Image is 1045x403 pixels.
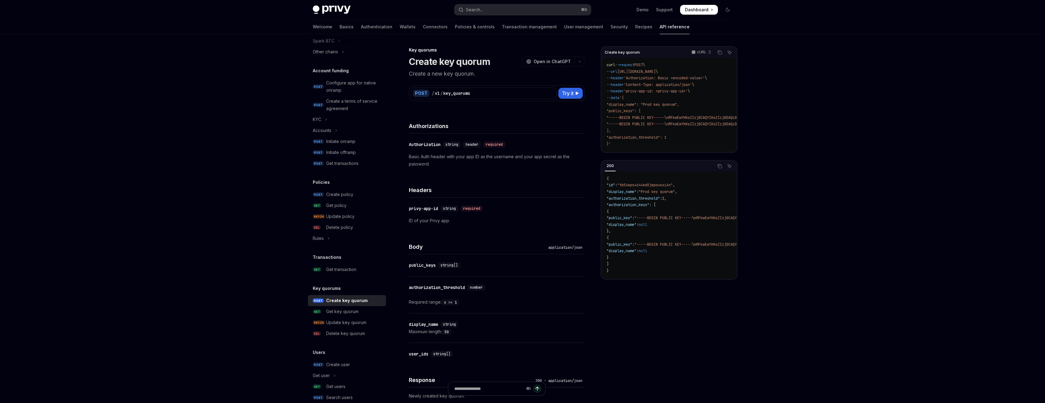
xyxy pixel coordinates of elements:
a: GETGet users [308,381,386,392]
h5: Key quorums [313,285,341,292]
div: Search... [466,6,483,13]
div: 200 [605,162,616,169]
div: Key quorums [409,47,585,53]
span: \n [692,242,696,247]
a: POSTCreate a terms of service agreement [308,96,386,114]
h4: Response [409,376,533,384]
input: Ask a question... [454,382,524,395]
span: 1 [662,196,664,201]
span: : [660,196,662,201]
a: GETGet transaction [308,264,386,275]
div: Update policy [326,213,355,220]
a: GETGet key quorum [308,306,386,317]
span: \ [688,89,690,94]
a: POSTInitiate onramp [308,136,386,147]
span: : [636,222,639,227]
h4: Headers [409,186,585,194]
span: "display_name" [607,189,636,194]
a: POSTCreate policy [308,189,386,200]
span: \n [692,216,696,220]
span: DEL [313,331,321,336]
p: ID of your Privy app. [409,217,585,224]
code: x >= 1 [441,299,459,305]
div: Create user [326,361,350,368]
div: Authorization [409,141,441,148]
a: GETGet policy [308,200,386,211]
a: DELDelete policy [308,222,386,233]
a: Recipes [635,20,652,34]
div: Get users [326,383,345,390]
span: } [607,268,609,273]
span: \ [705,76,707,80]
div: Maximum length: [409,328,585,335]
div: POST [413,90,429,97]
span: POST [313,192,324,197]
button: Toggle Get user section [308,370,386,381]
span: MFkwEwYHKoZIzj0CAQYIKoZIzj0DAQcDQgAEx4aoeD72yykviK+f/ckqE2CItVIG [696,216,833,220]
p: Basic Auth header with your app ID as the username and your app secret as the password. [409,153,585,168]
span: : [632,242,634,247]
span: "authorization_threshold" [607,196,660,201]
div: Accounts [313,127,331,134]
span: \ [643,62,645,67]
span: 'privy-app-id: <privy-app-id>' [624,89,688,94]
span: { [607,209,609,214]
span: GET [313,309,321,314]
span: --header [607,76,624,80]
span: "display_name" [607,248,636,253]
a: PATCHUpdate key quorum [308,317,386,328]
button: Open search [454,4,591,15]
a: POSTSearch users [308,392,386,403]
span: null [639,222,647,227]
p: Create a new key quorum. [409,70,585,78]
a: API reference [660,20,690,34]
span: 'Content-Type: application/json' [624,82,692,87]
a: Demo [636,7,649,13]
span: , [675,189,677,194]
span: "-----BEGIN PUBLIC KEY-----\nMFkwEwYHKoZIzj0CAQYIKoZIzj0DAQcDQgAEx4aoeD72yykviK+f/ckqE2CItVIG\n1r... [607,115,997,120]
a: POSTCreate key quorum [308,295,386,306]
span: POST [313,139,324,144]
div: Configure app for native onramp [326,79,382,94]
span: Dashboard [685,7,708,13]
h5: Transactions [313,254,341,261]
span: string [445,142,458,147]
span: "public_keys": [ [607,109,641,113]
a: Transaction management [502,20,557,34]
span: { [607,176,609,181]
span: "Prod key quorum" [639,189,675,194]
span: --header [607,89,624,94]
span: : [632,216,634,220]
span: POST [634,62,643,67]
span: PATCH [313,320,325,325]
span: }' [607,141,611,146]
button: Try it [558,88,583,99]
span: }, [607,229,611,234]
button: Send message [533,384,542,393]
span: ⌘ K [581,7,587,12]
div: Required range: [409,298,585,306]
a: Policies & controls [455,20,495,34]
a: DELDelete key quorum [308,328,386,339]
h1: Create key quorum [409,56,490,67]
div: v1 [435,90,440,96]
div: Get policy [326,202,347,209]
p: cURL [697,50,706,55]
span: POST [313,362,324,367]
button: Ask AI [726,48,733,56]
div: 200 - application/json [533,378,585,384]
div: Update key quorum [326,319,366,326]
div: Delete key quorum [326,330,365,337]
span: "display_name" [607,222,636,227]
div: Get transactions [326,160,359,167]
button: Open in ChatGPT [522,56,575,67]
span: : [ [649,202,656,207]
button: Toggle Other chains section [308,46,386,57]
span: "authorization_keys" [607,202,649,207]
span: "-----BEGIN PUBLIC KEY----- [634,216,692,220]
h5: Users [313,349,325,356]
div: Get user [313,372,330,379]
div: public_keys [409,262,436,268]
span: POST [313,161,324,166]
span: : [636,189,639,194]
